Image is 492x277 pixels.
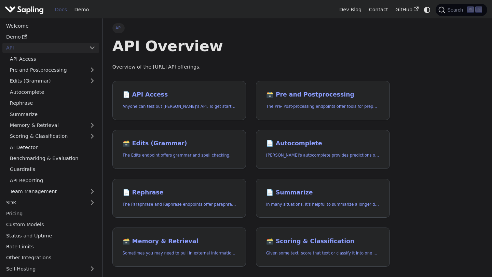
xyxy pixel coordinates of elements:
[6,142,99,152] a: AI Detector
[6,109,99,119] a: Summarize
[6,175,99,185] a: API Reporting
[266,91,380,99] h2: Pre and Postprocessing
[2,198,85,207] a: SDK
[6,164,99,174] a: Guardrails
[123,140,236,147] h2: Edits (Grammar)
[266,103,380,110] p: The Pre- Post-processing endpoints offer tools for preparing your text data for ingestation as we...
[6,154,99,163] a: Benchmarking & Evaluation
[2,21,99,31] a: Welcome
[266,201,380,208] p: In many situations, it's helpful to summarize a longer document into a shorter, more easily diges...
[123,238,236,245] h2: Memory & Retrieval
[2,220,99,230] a: Custom Models
[71,4,93,15] a: Demo
[266,250,380,257] p: Given some text, score that text or classify it into one of a set of pre-specified categories.
[112,23,125,33] span: API
[2,209,99,219] a: Pricing
[112,37,390,55] h1: API Overview
[475,6,482,13] kbd: K
[445,7,467,13] span: Search
[436,4,487,16] button: Search (Command+K)
[51,4,71,15] a: Docs
[112,228,246,267] a: 🗃️ Memory & RetrievalSometimes you may need to pull in external information that doesn't fit in t...
[85,198,99,207] button: Expand sidebar category 'SDK'
[85,43,99,53] button: Collapse sidebar category 'API'
[392,4,422,15] a: GitHub
[5,5,46,15] a: Sapling.ai
[6,65,99,75] a: Pre and Postprocessing
[266,189,380,196] h2: Summarize
[6,120,99,130] a: Memory & Retrieval
[112,179,246,218] a: 📄️ RephraseThe Paraphrase and Rephrase endpoints offer paraphrasing for particular styles.
[2,32,99,42] a: Demo
[112,81,246,120] a: 📄️ API AccessAnyone can test out [PERSON_NAME]'s API. To get started with the API, simply:
[123,250,236,257] p: Sometimes you may need to pull in external information that doesn't fit in the context size of an...
[256,228,390,267] a: 🗃️ Scoring & ClassificationGiven some text, score that text or classify it into one of a set of p...
[422,5,432,15] button: Switch between dark and light mode (currently system mode)
[2,231,99,240] a: Status and Uptime
[2,264,99,274] a: Self-Hosting
[256,179,390,218] a: 📄️ SummarizeIn many situations, it's helpful to summarize a longer document into a shorter, more ...
[266,238,380,245] h2: Scoring & Classification
[2,242,99,252] a: Rate Limits
[123,91,236,99] h2: API Access
[6,98,99,108] a: Rephrase
[5,5,44,15] img: Sapling.ai
[112,63,390,71] p: Overview of the [URL] API offerings.
[123,201,236,208] p: The Paraphrase and Rephrase endpoints offer paraphrasing for particular styles.
[123,152,236,159] p: The Edits endpoint offers grammar and spell checking.
[336,4,365,15] a: Dev Blog
[6,54,99,64] a: API Access
[112,130,246,169] a: 🗃️ Edits (Grammar)The Edits endpoint offers grammar and spell checking.
[123,189,236,196] h2: Rephrase
[6,87,99,97] a: Autocomplete
[6,187,99,196] a: Team Management
[6,76,99,86] a: Edits (Grammar)
[2,43,85,53] a: API
[365,4,392,15] a: Contact
[266,140,380,147] h2: Autocomplete
[6,131,99,141] a: Scoring & Classification
[266,152,380,159] p: Sapling's autocomplete provides predictions of the next few characters or words
[467,6,474,13] kbd: ⌘
[2,253,99,263] a: Other Integrations
[256,130,390,169] a: 📄️ Autocomplete[PERSON_NAME]'s autocomplete provides predictions of the next few characters or words
[123,103,236,110] p: Anyone can test out Sapling's API. To get started with the API, simply:
[112,23,390,33] nav: Breadcrumbs
[256,81,390,120] a: 🗃️ Pre and PostprocessingThe Pre- Post-processing endpoints offer tools for preparing your text d...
